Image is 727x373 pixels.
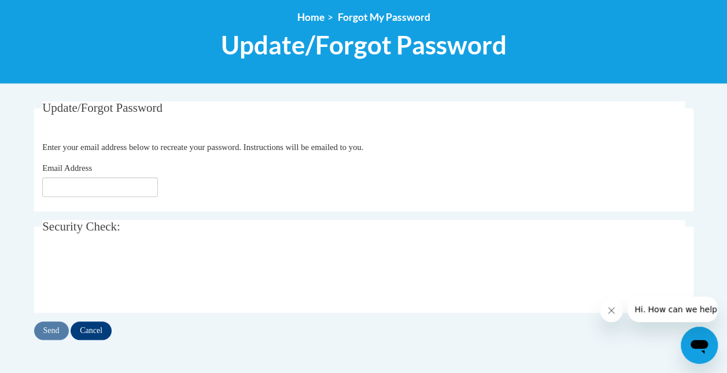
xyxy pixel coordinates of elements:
input: Email [42,177,158,197]
iframe: Message from company [628,297,718,322]
a: Home [297,11,324,23]
iframe: reCAPTCHA [42,253,218,298]
span: Security Check: [42,220,120,233]
span: Enter your email address below to recreate your password. Instructions will be emailed to you. [42,142,363,152]
span: Hi. How can we help? [7,8,94,17]
span: Update/Forgot Password [221,30,507,60]
span: Update/Forgot Password [42,101,163,115]
iframe: Button to launch messaging window [681,327,718,364]
iframe: Close message [600,299,623,322]
input: Cancel [71,321,112,340]
span: Email Address [42,163,92,173]
span: Forgot My Password [338,11,430,23]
